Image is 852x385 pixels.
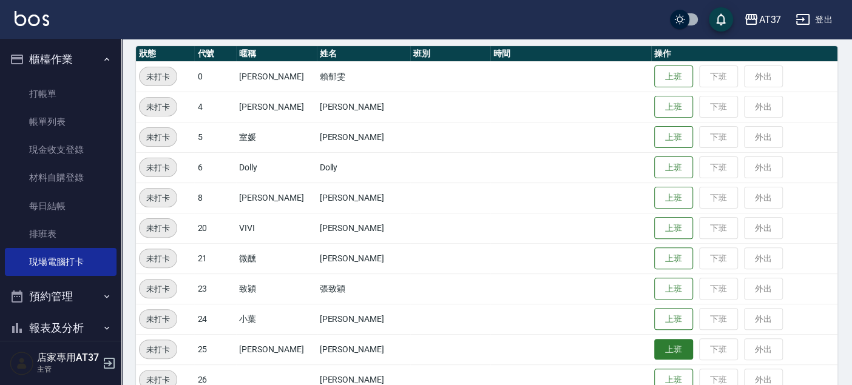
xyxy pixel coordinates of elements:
span: 未打卡 [140,222,177,235]
div: AT37 [759,12,781,27]
td: 致穎 [236,273,316,304]
td: [PERSON_NAME] [236,61,316,92]
td: [PERSON_NAME] [317,304,410,334]
h5: 店家專用AT37 [37,352,99,364]
td: VIVI [236,213,316,243]
td: [PERSON_NAME] [317,122,410,152]
span: 未打卡 [140,101,177,113]
td: [PERSON_NAME] [317,92,410,122]
td: 室媛 [236,122,316,152]
td: [PERSON_NAME] [236,92,316,122]
th: 狀態 [136,46,194,62]
img: Logo [15,11,49,26]
td: 20 [194,213,236,243]
td: 6 [194,152,236,182]
a: 現金收支登錄 [5,136,117,164]
button: 上班 [654,126,693,149]
button: 上班 [654,96,693,118]
td: [PERSON_NAME] [236,334,316,364]
span: 未打卡 [140,252,177,265]
td: 小葉 [236,304,316,334]
td: 8 [194,182,236,213]
button: 上班 [654,217,693,239]
button: 上班 [654,339,693,360]
td: 賴郁雯 [317,61,410,92]
th: 時間 [490,46,651,62]
a: 打帳單 [5,80,117,108]
td: 微醺 [236,243,316,273]
button: 上班 [654,187,693,209]
button: 上班 [654,65,693,88]
button: 上班 [654,308,693,330]
th: 暱稱 [236,46,316,62]
button: save [709,7,733,32]
a: 材料自購登錄 [5,164,117,192]
button: 登出 [791,8,837,31]
td: Dolly [236,152,316,182]
td: [PERSON_NAME] [317,243,410,273]
span: 未打卡 [140,161,177,174]
p: 主管 [37,364,99,375]
td: 24 [194,304,236,334]
td: [PERSON_NAME] [317,213,410,243]
button: 上班 [654,278,693,300]
td: [PERSON_NAME] [236,182,316,213]
a: 排班表 [5,220,117,248]
button: 預約管理 [5,281,117,312]
td: 25 [194,334,236,364]
th: 姓名 [317,46,410,62]
span: 未打卡 [140,131,177,144]
td: [PERSON_NAME] [317,334,410,364]
button: AT37 [739,7,786,32]
span: 未打卡 [140,313,177,326]
td: 21 [194,243,236,273]
a: 現場電腦打卡 [5,248,117,276]
span: 未打卡 [140,192,177,204]
img: Person [10,351,34,375]
th: 操作 [651,46,837,62]
td: 0 [194,61,236,92]
span: 未打卡 [140,70,177,83]
td: 4 [194,92,236,122]
a: 每日結帳 [5,192,117,220]
span: 未打卡 [140,283,177,295]
td: 5 [194,122,236,152]
th: 班別 [410,46,490,62]
span: 未打卡 [140,343,177,356]
td: [PERSON_NAME] [317,182,410,213]
button: 報表及分析 [5,312,117,344]
td: 23 [194,273,236,304]
a: 帳單列表 [5,108,117,136]
button: 上班 [654,156,693,179]
td: 張致穎 [317,273,410,304]
button: 上班 [654,247,693,270]
th: 代號 [194,46,236,62]
button: 櫃檯作業 [5,44,117,75]
td: Dolly [317,152,410,182]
